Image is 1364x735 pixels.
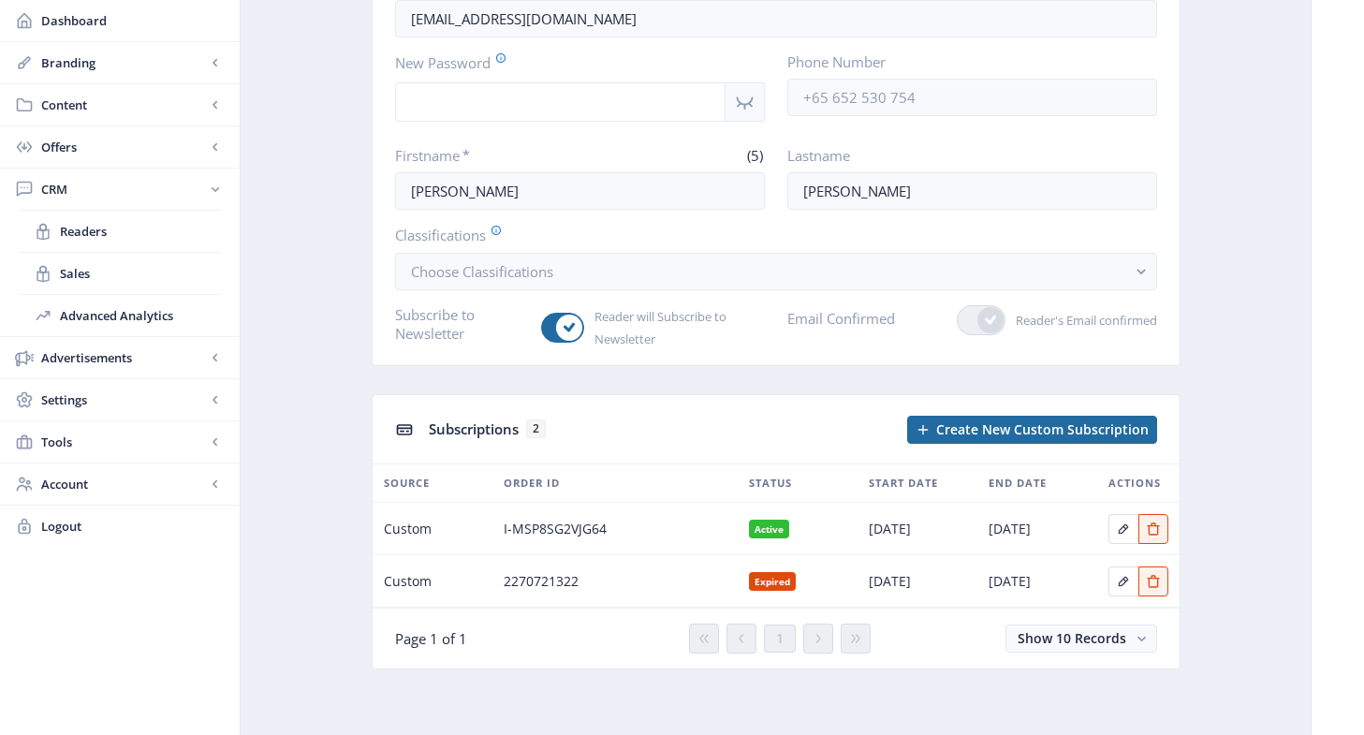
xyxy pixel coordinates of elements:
[749,572,797,591] nb-badge: Expired
[41,96,206,114] span: Content
[395,225,1142,245] label: Classifications
[395,305,527,343] label: Subscribe to Newsletter
[787,79,1157,116] input: +65 652 530 754
[60,222,221,241] span: Readers
[764,625,796,653] button: 1
[41,475,206,493] span: Account
[41,11,225,30] span: Dashboard
[504,570,579,593] span: 2270721322
[1108,472,1161,494] span: Actions
[989,518,1031,540] span: [DATE]
[19,211,221,252] a: Readers
[384,472,430,494] span: Source
[584,305,765,350] span: Reader will Subscribe to Newsletter
[41,390,206,409] span: Settings
[41,433,206,451] span: Tools
[19,253,221,294] a: Sales
[787,146,1142,165] label: Lastname
[749,520,790,538] nb-badge: Active
[1138,518,1168,536] a: Edit page
[989,570,1031,593] span: [DATE]
[787,305,895,331] label: Email Confirmed
[1005,309,1157,331] span: Reader's Email confirmed
[1018,629,1126,647] span: Show 10 Records
[395,146,573,165] label: Firstname
[395,52,750,73] label: New Password
[1108,570,1138,588] a: Edit page
[504,518,607,540] span: I-MSP8SG2VJG64
[787,52,1142,71] label: Phone Number
[744,146,765,165] span: (5)
[749,472,792,494] span: Status
[1108,518,1138,536] a: Edit page
[1138,570,1168,588] a: Edit page
[411,262,553,281] span: Choose Classifications
[384,518,432,540] span: Custom
[504,472,560,494] span: Order ID
[41,348,206,367] span: Advertisements
[526,419,546,438] span: 2
[19,295,221,336] a: Advanced Analytics
[989,472,1047,494] span: End Date
[896,416,1157,444] a: New page
[41,53,206,72] span: Branding
[869,518,911,540] span: [DATE]
[726,82,765,122] nb-icon: Show password
[395,253,1157,290] button: Choose Classifications
[787,172,1157,210] input: Enter reader’s lastname
[41,180,206,198] span: CRM
[936,422,1149,437] span: Create New Custom Subscription
[395,629,467,648] span: Page 1 of 1
[384,570,432,593] span: Custom
[395,172,765,210] input: Enter reader’s firstname
[869,472,938,494] span: Start Date
[41,517,225,536] span: Logout
[41,138,206,156] span: Offers
[869,570,911,593] span: [DATE]
[60,264,221,283] span: Sales
[372,394,1181,669] app-collection-view: Subscriptions
[907,416,1157,444] button: Create New Custom Subscription
[1005,625,1157,653] button: Show 10 Records
[60,306,221,325] span: Advanced Analytics
[776,631,784,646] span: 1
[429,419,519,438] span: Subscriptions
